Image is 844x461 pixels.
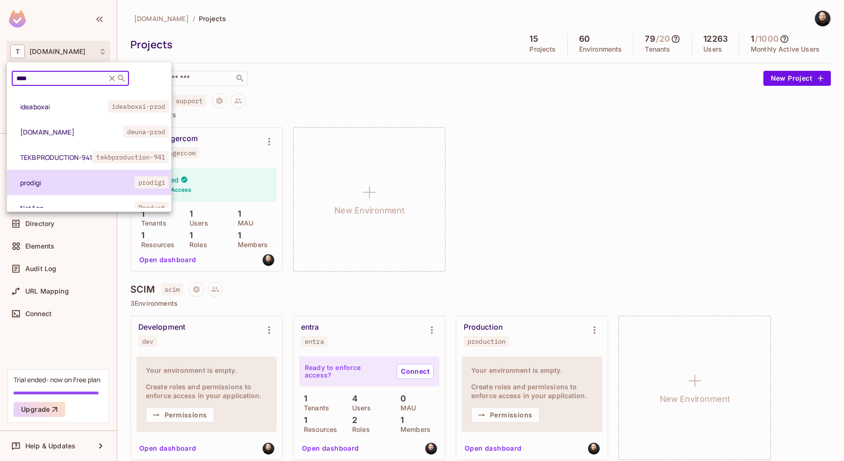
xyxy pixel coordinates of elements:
[20,102,108,111] span: ideaboxai
[123,126,169,138] span: deuna-prod
[135,176,169,189] span: prodigi
[135,202,169,214] span: Product
[108,100,169,113] span: ideaboxai-prod
[92,151,169,163] span: tekbproduction-941
[20,204,135,212] span: NetApp
[20,178,135,187] span: prodigi
[20,128,123,136] span: [DOMAIN_NAME]
[20,153,92,162] span: TEKBPRODUCTION-941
